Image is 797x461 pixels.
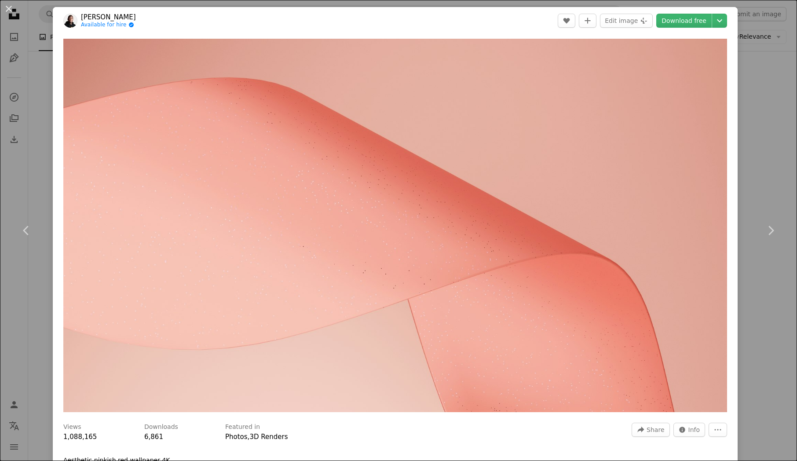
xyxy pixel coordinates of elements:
a: 3D Renders [249,433,288,441]
h3: Featured in [225,423,260,432]
button: Stats about this image [673,423,706,437]
button: Zoom in on this image [63,39,727,412]
span: 1,088,165 [63,433,97,441]
button: Add to Collection [579,14,596,28]
a: Photos [225,433,248,441]
a: [PERSON_NAME] [81,13,136,22]
button: Like [558,14,575,28]
button: Edit image [600,14,653,28]
img: Go to Philip Oroni's profile [63,14,77,28]
a: Available for hire [81,22,136,29]
button: Share this image [632,423,669,437]
h3: Views [63,423,81,432]
button: Choose download size [712,14,727,28]
a: Download free [656,14,712,28]
span: Share [647,423,664,436]
button: More Actions [709,423,727,437]
span: Info [688,423,700,436]
a: Next [744,188,797,273]
h3: Downloads [144,423,178,432]
span: , [248,433,250,441]
span: 6,861 [144,433,163,441]
img: a pink background with a curved corner [63,39,727,412]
